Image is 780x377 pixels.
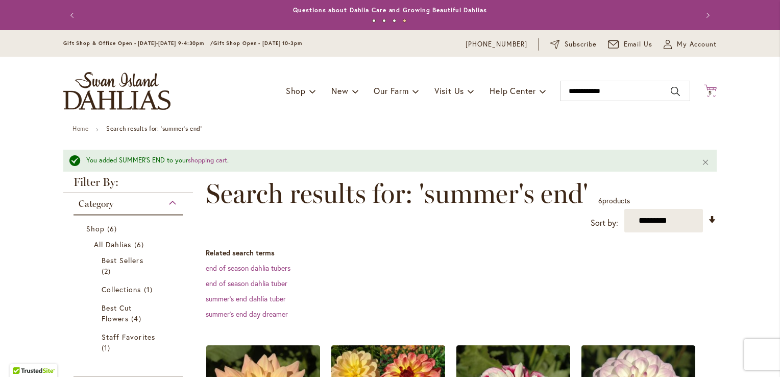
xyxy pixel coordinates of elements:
a: Email Us [608,39,653,50]
span: Gift Shop & Office Open - [DATE]-[DATE] 9-4:30pm / [63,40,213,46]
p: products [598,193,630,209]
a: Shop [86,223,173,234]
span: 4 [131,313,143,324]
span: 6 [598,196,602,205]
a: [PHONE_NUMBER] [466,39,527,50]
button: 1 of 4 [372,19,376,22]
span: Category [79,198,113,209]
span: 2 [102,266,113,276]
span: 5 [709,89,712,96]
button: 4 of 4 [403,19,406,22]
span: Subscribe [565,39,597,50]
a: store logo [63,72,170,110]
span: Our Farm [374,85,408,96]
span: 1 [102,342,113,353]
a: Questions about Dahlia Care and Growing Beautiful Dahlias [293,6,486,14]
span: Gift Shop Open - [DATE] 10-3pm [213,40,302,46]
span: 1 [144,284,155,295]
a: Collections [102,284,157,295]
a: end of season dahlia tuber [206,278,287,288]
a: Best Cut Flowers [102,302,157,324]
a: All Dahlias [94,239,165,250]
button: 5 [704,84,717,98]
strong: Search results for: 'summer's end' [106,125,202,132]
span: My Account [677,39,717,50]
a: shopping cart [188,156,227,164]
a: Home [72,125,88,132]
span: Best Cut Flowers [102,303,132,323]
strong: Filter By: [63,177,193,193]
label: Sort by: [591,214,618,232]
span: Shop [286,85,306,96]
a: Best Sellers [102,255,157,276]
span: 6 [107,223,119,234]
a: end of season dahlia tubers [206,263,290,273]
button: Next [696,5,717,26]
button: My Account [664,39,717,50]
div: You added SUMMER'S END to your . [86,156,686,166]
span: Collections [102,285,141,294]
span: Help Center [490,85,536,96]
span: Email Us [624,39,653,50]
a: Staff Favorites [102,332,157,353]
span: Best Sellers [102,255,143,265]
button: 2 of 4 [382,19,386,22]
button: Previous [63,5,84,26]
span: Staff Favorites [102,332,155,342]
span: 6 [134,239,147,250]
button: 3 of 4 [393,19,396,22]
span: New [331,85,348,96]
span: Search results for: 'summer's end' [206,178,588,209]
span: All Dahlias [94,240,132,249]
a: Subscribe [550,39,597,50]
span: Visit Us [434,85,464,96]
dt: Related search terms [206,248,717,258]
iframe: Launch Accessibility Center [8,341,36,369]
a: summer's end day dreamer [206,309,288,319]
a: summer's end dahlia tuber [206,294,286,303]
span: Shop [86,224,105,233]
